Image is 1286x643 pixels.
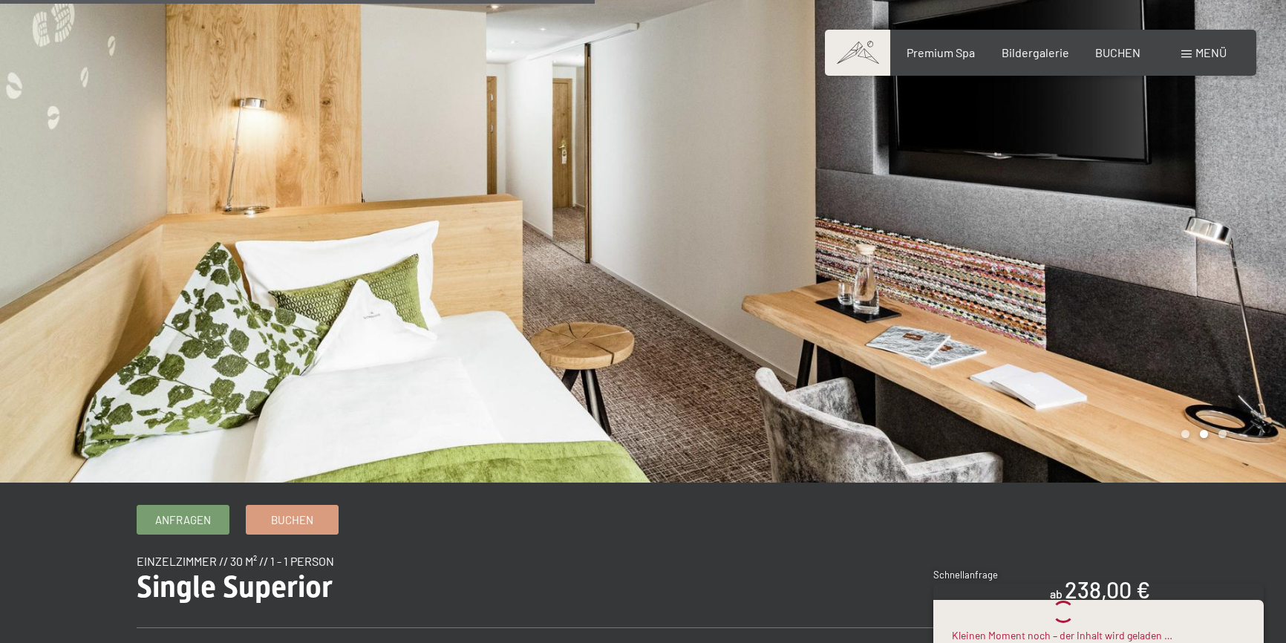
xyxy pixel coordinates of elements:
[907,45,975,59] a: Premium Spa
[1095,45,1140,59] a: BUCHEN
[247,506,338,534] a: Buchen
[271,512,313,528] span: Buchen
[137,569,333,604] span: Single Superior
[1195,45,1227,59] span: Menü
[155,512,211,528] span: Anfragen
[933,569,998,581] span: Schnellanfrage
[1002,45,1069,59] a: Bildergalerie
[952,628,1172,643] div: Kleinen Moment noch – der Inhalt wird geladen …
[137,506,229,534] a: Anfragen
[137,554,334,568] span: Einzelzimmer // 30 m² // 1 - 1 Person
